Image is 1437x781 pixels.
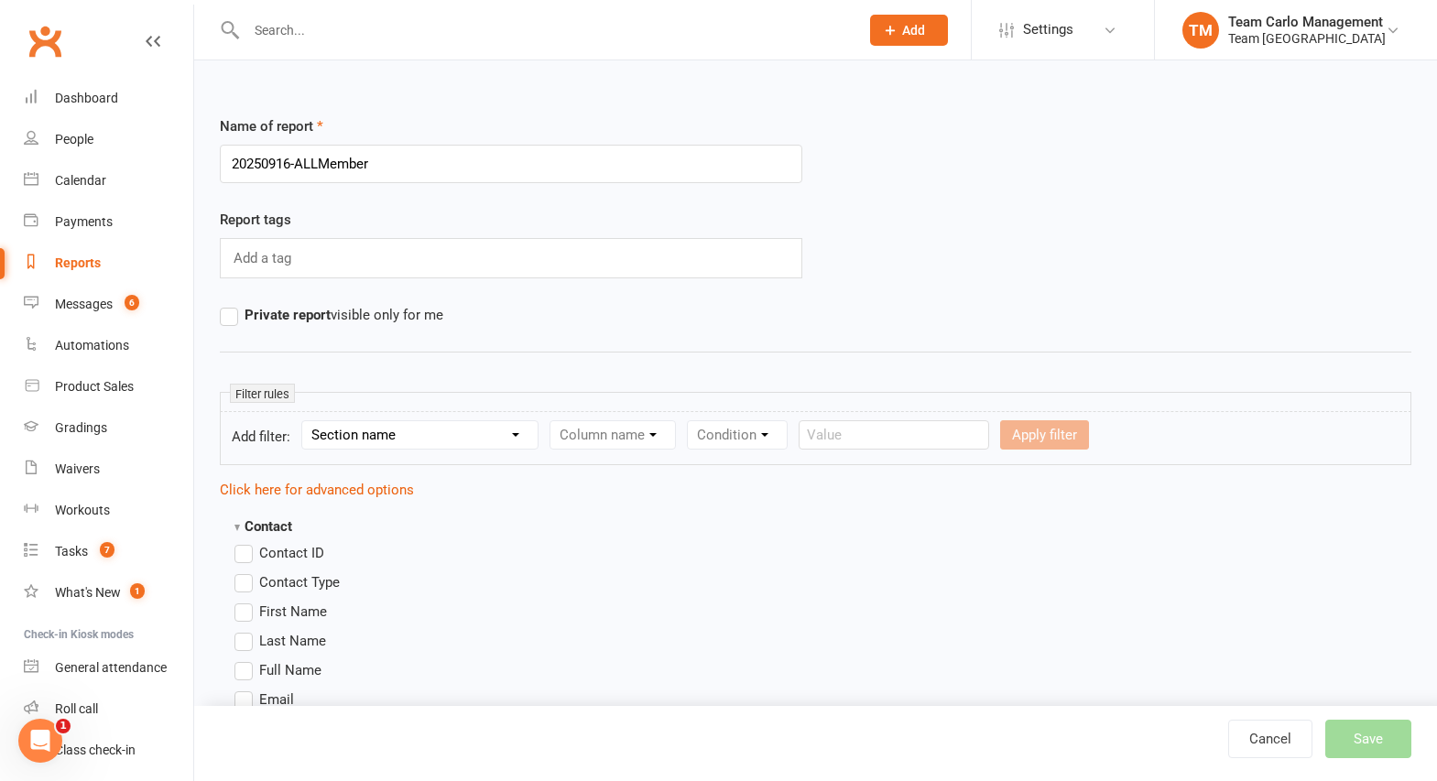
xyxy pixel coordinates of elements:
[24,490,193,531] a: Workouts
[100,542,114,558] span: 7
[259,571,340,591] span: Contact Type
[220,209,291,231] label: Report tags
[24,531,193,572] a: Tasks 7
[902,23,925,38] span: Add
[24,243,193,284] a: Reports
[245,304,443,323] span: visible only for me
[24,730,193,771] a: Class kiosk mode
[55,420,107,435] div: Gradings
[1228,30,1386,47] div: Team [GEOGRAPHIC_DATA]
[220,411,1411,465] form: Add filter:
[22,18,68,64] a: Clubworx
[55,503,110,517] div: Workouts
[259,630,326,649] span: Last Name
[220,482,414,498] a: Click here for advanced options
[24,160,193,201] a: Calendar
[241,17,846,43] input: Search...
[24,284,193,325] a: Messages 6
[24,201,193,243] a: Payments
[55,701,98,716] div: Roll call
[24,647,193,689] a: General attendance kiosk mode
[55,660,167,675] div: General attendance
[245,307,331,323] strong: Private report
[56,719,71,733] span: 1
[1228,14,1386,30] div: Team Carlo Management
[55,255,101,270] div: Reports
[24,407,193,449] a: Gradings
[24,119,193,160] a: People
[55,338,129,353] div: Automations
[24,366,193,407] a: Product Sales
[230,384,295,403] small: Filter rules
[799,420,989,450] input: Value
[55,173,106,188] div: Calendar
[259,689,294,708] span: Email
[870,15,948,46] button: Add
[234,518,292,535] strong: Contact
[18,719,62,763] iframe: Intercom live chat
[55,379,134,394] div: Product Sales
[24,572,193,613] a: What's New1
[55,461,100,476] div: Waivers
[55,214,113,229] div: Payments
[55,585,121,600] div: What's New
[24,449,193,490] a: Waivers
[232,246,297,270] input: Add a tag
[259,659,321,678] span: Full Name
[1228,720,1312,758] a: Cancel
[24,78,193,119] a: Dashboard
[125,295,139,310] span: 6
[55,91,118,105] div: Dashboard
[55,544,88,559] div: Tasks
[259,542,324,561] span: Contact ID
[24,689,193,730] a: Roll call
[220,115,323,137] label: Name of report
[24,325,193,366] a: Automations
[1023,9,1073,50] span: Settings
[1182,12,1219,49] div: TM
[55,132,93,146] div: People
[55,743,136,757] div: Class check-in
[130,583,145,599] span: 1
[259,601,327,620] span: First Name
[55,297,113,311] div: Messages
